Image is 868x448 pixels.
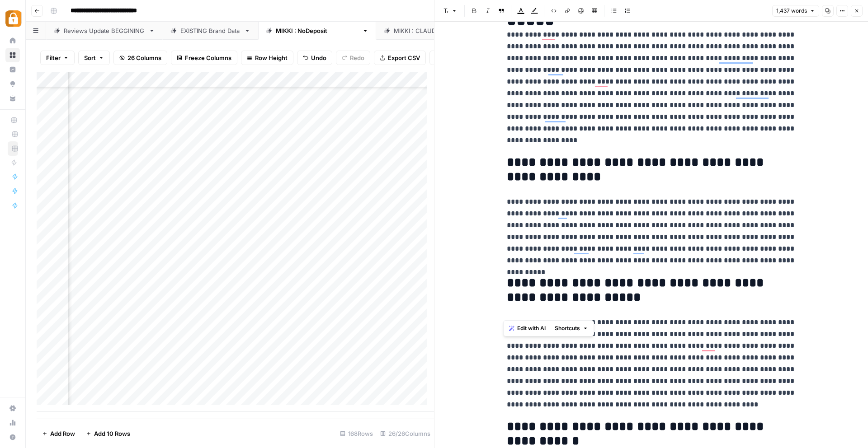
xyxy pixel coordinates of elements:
[336,51,370,65] button: Redo
[555,324,580,332] span: Shortcuts
[336,426,377,441] div: 168 Rows
[772,5,819,17] button: 1,437 words
[776,7,807,15] span: 1,437 words
[40,51,75,65] button: Filter
[171,51,237,65] button: Freeze Columns
[388,53,420,62] span: Export CSV
[64,26,145,35] div: Reviews Update BEGGINING
[5,430,20,444] button: Help + Support
[255,53,288,62] span: Row Height
[5,10,22,27] img: Adzz Logo
[394,26,495,35] div: [PERSON_NAME] : [PERSON_NAME]
[5,7,20,30] button: Workspace: Adzz
[127,53,161,62] span: 26 Columns
[78,51,110,65] button: Sort
[84,53,96,62] span: Sort
[5,48,20,62] a: Browse
[376,22,513,40] a: [PERSON_NAME] : [PERSON_NAME]
[185,53,231,62] span: Freeze Columns
[37,426,80,441] button: Add Row
[241,51,293,65] button: Row Height
[113,51,167,65] button: 26 Columns
[374,51,426,65] button: Export CSV
[350,53,364,62] span: Redo
[163,22,258,40] a: EXISTING Brand Data
[505,322,549,334] button: Edit with AI
[297,51,332,65] button: Undo
[180,26,241,35] div: EXISTING Brand Data
[377,426,434,441] div: 26/26 Columns
[80,426,136,441] button: Add 10 Rows
[311,53,326,62] span: Undo
[50,429,75,438] span: Add Row
[517,324,546,332] span: Edit with AI
[5,91,20,106] a: Your Data
[276,26,359,35] div: [PERSON_NAME] : NoDeposit
[94,429,130,438] span: Add 10 Rows
[5,401,20,415] a: Settings
[258,22,376,40] a: [PERSON_NAME] : NoDeposit
[551,322,592,334] button: Shortcuts
[5,415,20,430] a: Usage
[5,77,20,91] a: Opportunities
[5,33,20,48] a: Home
[5,62,20,77] a: Insights
[46,22,163,40] a: Reviews Update BEGGINING
[46,53,61,62] span: Filter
